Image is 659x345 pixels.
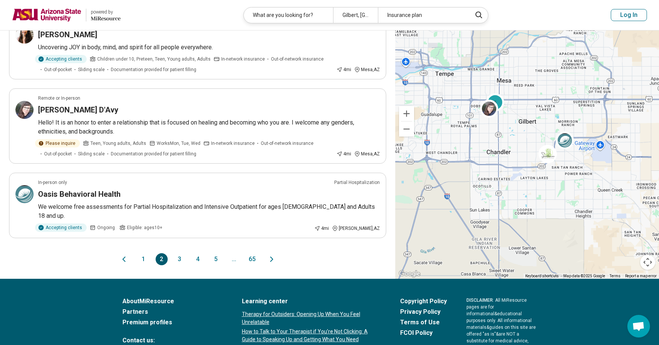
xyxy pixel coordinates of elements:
a: Privacy Policy [400,307,447,316]
span: Eligible: ages 10+ [127,224,162,231]
span: Sliding scale [78,66,105,73]
a: AboutMiResource [122,297,222,306]
span: Teen, Young adults, Adults [90,140,146,147]
p: Remote or In-person [38,95,80,102]
div: 4 mi [336,150,351,157]
a: How to Talk to Your Therapist if You’re Not Clicking: A Guide to Speaking Up and Getting What You... [242,328,381,343]
h3: Oasis Behavioral Health [38,189,121,199]
a: Arizona State Universitypowered by [12,6,121,24]
a: FCOI Policy [400,328,447,337]
div: Mesa , AZ [354,150,380,157]
button: 3 [174,253,186,265]
a: Report a map error [625,274,657,278]
button: 1 [138,253,150,265]
button: Keyboard shortcuts [525,274,559,279]
h3: [PERSON_NAME] D'Avy [38,105,118,115]
span: Sliding scale [78,150,105,157]
a: Premium profiles [122,318,222,327]
span: In-network insurance [221,56,265,62]
div: 5 [486,93,505,111]
span: Documentation provided for patient filling [111,150,196,157]
button: 2 [156,253,168,265]
span: Map data ©2025 Google [563,274,605,278]
span: Documentation provided for patient filling [111,66,196,73]
img: Arizona State University [12,6,81,24]
div: [PERSON_NAME] , AZ [332,225,380,232]
span: Works Mon, Tue, Wed [157,140,200,147]
div: powered by [91,9,121,15]
div: Mesa , AZ [354,66,380,73]
div: 4 mi [314,225,329,232]
div: Open chat [627,315,650,337]
a: Partners [122,307,222,316]
button: Map camera controls [640,255,655,270]
a: Terms (opens in new tab) [610,274,621,278]
div: Accepting clients [35,55,87,63]
span: ... [228,253,240,265]
button: Zoom out [399,122,414,137]
a: Terms of Use [400,318,447,327]
span: In-network insurance [211,140,255,147]
div: Gilbert, [GEOGRAPHIC_DATA] [333,8,378,23]
div: Please inquire [35,139,80,147]
div: Accepting clients [35,223,87,232]
p: Hello! It is an honor to enter a relationship that is focused on healing and becoming who you are... [38,118,380,136]
button: Previous page [119,253,128,265]
button: Zoom in [399,106,414,121]
span: Ongoing [97,224,115,231]
div: Insurance plan [378,8,467,23]
span: Out-of-pocket [44,66,72,73]
span: Out-of-network insurance [271,56,324,62]
div: What are you looking for? [244,8,333,23]
span: Out-of-network insurance [261,140,313,147]
a: Therapy for Outsiders: Opening Up When You Feel Unrelatable [242,310,381,326]
p: Partial Hospitalization [334,179,380,186]
p: Uncovering JOY in body, mind, and spirit for all people everywhere. [38,43,380,52]
h3: [PERSON_NAME] [38,29,97,40]
p: We welcome free assessments for Partial Hospitalization and Intensive Outpatient for ages [DEMOGR... [38,202,380,220]
div: 4 mi [336,66,351,73]
img: Google [397,269,422,279]
span: Contact us: [122,336,222,345]
span: DISCLAIMER [466,298,493,303]
a: Open this area in Google Maps (opens a new window) [397,269,422,279]
button: Next page [267,253,276,265]
p: In-person only [38,179,67,186]
span: Out-of-pocket [44,150,72,157]
a: Learning center [242,297,381,306]
button: 65 [246,253,258,265]
button: 4 [192,253,204,265]
button: Log In [611,9,647,21]
button: 5 [210,253,222,265]
span: Children under 10, Preteen, Teen, Young adults, Adults [97,56,211,62]
a: Copyright Policy [400,297,447,306]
